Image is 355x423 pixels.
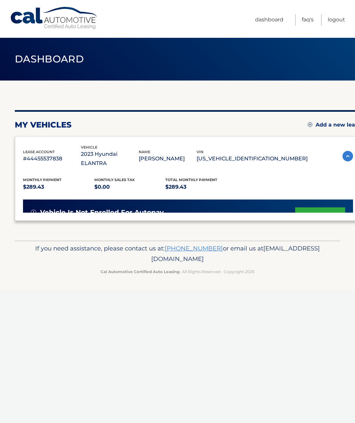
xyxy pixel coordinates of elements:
[139,154,197,163] p: [PERSON_NAME]
[25,268,330,275] p: - All Rights Reserved - Copyright 2025
[101,269,179,274] strong: Cal Automotive Certified Auto Leasing
[255,14,283,26] a: Dashboard
[295,207,345,225] a: set up autopay
[308,122,312,127] img: add.svg
[328,14,345,26] a: Logout
[165,177,217,182] span: Total Monthly Payment
[23,154,81,163] p: #44455537838
[15,120,72,130] h2: my vehicles
[197,154,308,163] p: [US_VEHICLE_IDENTIFICATION_NUMBER]
[151,245,320,263] span: [EMAIL_ADDRESS][DOMAIN_NAME]
[343,151,353,161] img: accordion-active.svg
[23,150,55,154] span: lease account
[23,177,61,182] span: Monthly Payment
[25,243,330,264] p: If you need assistance, please contact us at: or email us at
[302,14,314,26] a: FAQ's
[10,7,99,30] a: Cal Automotive
[40,208,164,217] span: vehicle is not enrolled for autopay
[94,182,166,192] p: $0.00
[139,150,150,154] span: name
[165,182,237,192] p: $289.43
[94,177,135,182] span: Monthly sales Tax
[15,53,84,65] span: Dashboard
[81,145,97,150] span: vehicle
[197,150,203,154] span: vin
[165,245,223,252] a: [PHONE_NUMBER]
[23,182,94,192] p: $289.43
[81,150,139,168] p: 2023 Hyundai ELANTRA
[31,210,36,215] img: alert-white.svg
